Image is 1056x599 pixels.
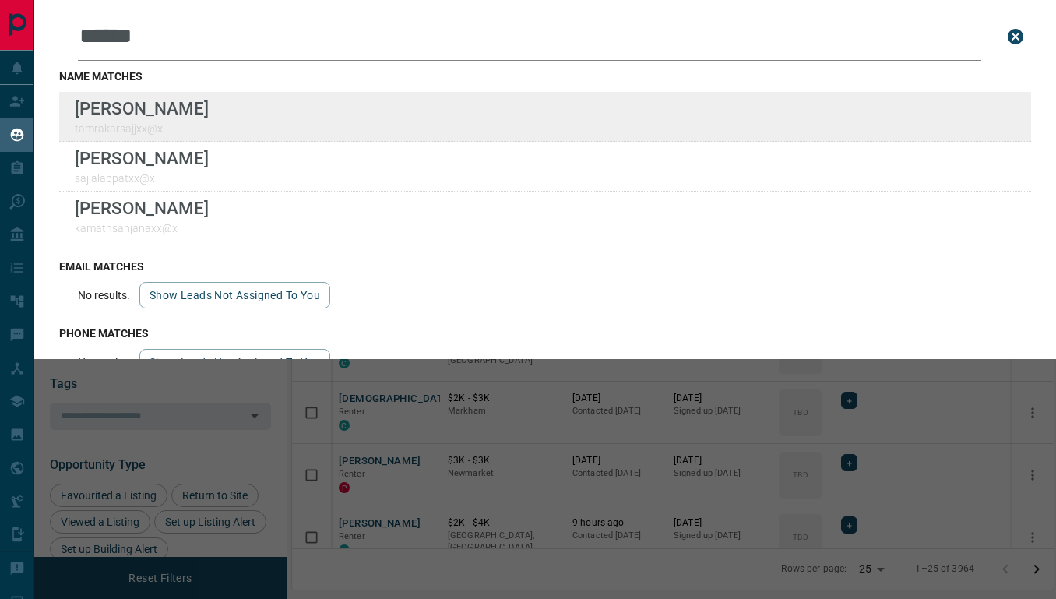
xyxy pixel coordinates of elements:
[59,327,1031,340] h3: phone matches
[139,349,330,375] button: show leads not assigned to you
[75,198,209,218] p: [PERSON_NAME]
[75,148,209,168] p: [PERSON_NAME]
[75,172,209,185] p: saj.alappatxx@x
[139,282,330,308] button: show leads not assigned to you
[75,98,209,118] p: [PERSON_NAME]
[75,122,209,135] p: tamrakarsajjxx@x
[59,260,1031,273] h3: email matches
[75,222,209,234] p: kamathsanjanaxx@x
[78,356,130,368] p: No results.
[59,70,1031,83] h3: name matches
[78,289,130,301] p: No results.
[1000,21,1031,52] button: close search bar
